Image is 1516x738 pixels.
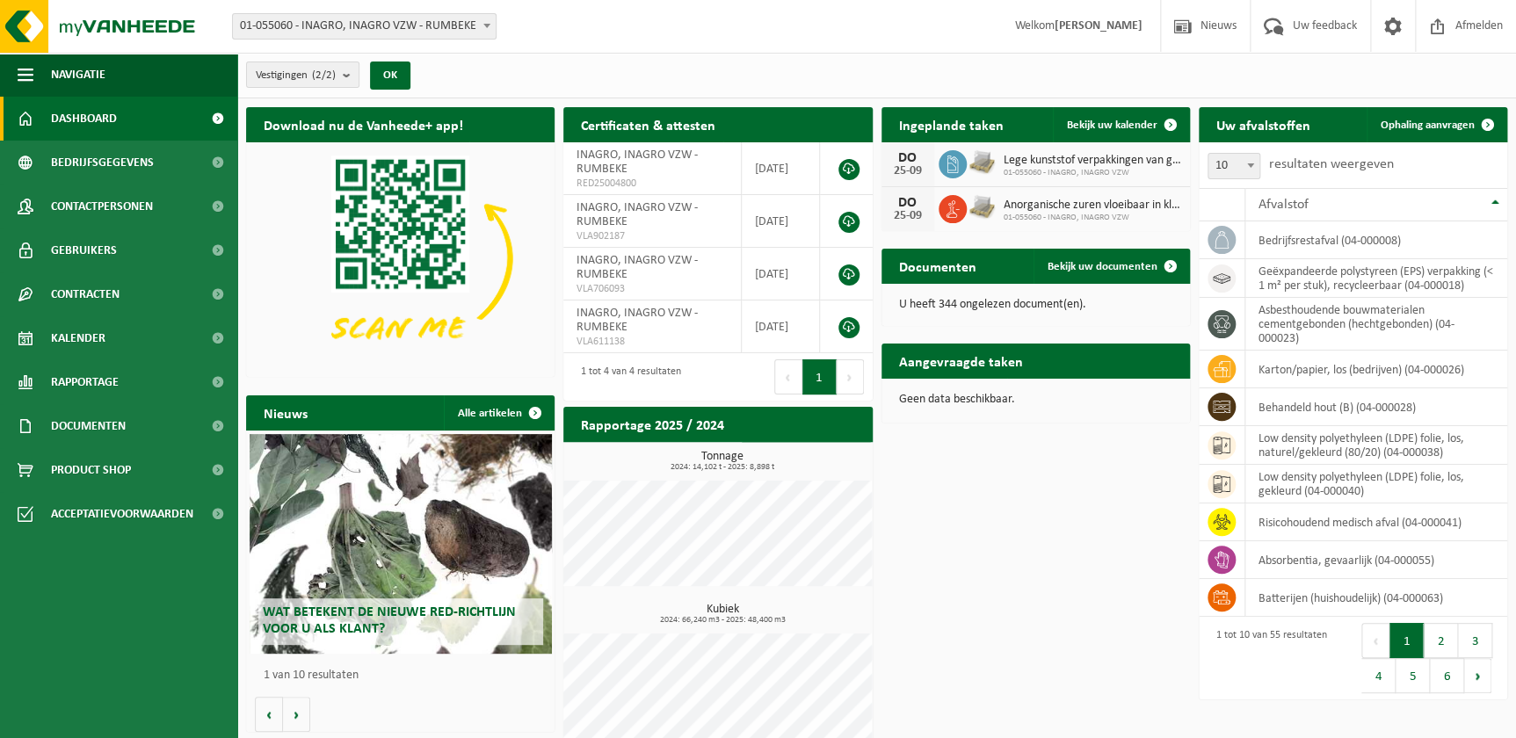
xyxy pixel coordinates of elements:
[1208,153,1260,179] span: 10
[1048,261,1157,272] span: Bekijk uw documenten
[283,697,310,732] button: Volgende
[1245,426,1507,465] td: low density polyethyleen (LDPE) folie, los, naturel/gekleurd (80/20) (04-000038)
[51,448,131,492] span: Product Shop
[577,177,727,191] span: RED25004800
[250,434,552,654] a: Wat betekent de nieuwe RED-richtlijn voor u als klant?
[1396,658,1430,693] button: 5
[1053,107,1188,142] a: Bekijk uw kalender
[1034,249,1188,284] a: Bekijk uw documenten
[1361,658,1396,693] button: 4
[1258,198,1309,212] span: Afvalstof
[246,107,481,141] h2: Download nu de Vanheede+ app!
[51,184,153,228] span: Contactpersonen
[255,697,283,732] button: Vorige
[1004,199,1181,213] span: Anorganische zuren vloeibaar in kleinverpakking
[572,604,872,625] h3: Kubiek
[890,165,925,177] div: 25-09
[51,404,126,448] span: Documenten
[1464,658,1491,693] button: Next
[264,669,546,682] p: 1 van 10 resultaten
[572,463,872,472] span: 2024: 14,102 t - 2025: 8,898 t
[1055,19,1142,33] strong: [PERSON_NAME]
[577,335,727,349] span: VLA611138
[1245,259,1507,298] td: geëxpandeerde polystyreen (EPS) verpakking (< 1 m² per stuk), recycleerbaar (04-000018)
[263,605,516,636] span: Wat betekent de nieuwe RED-richtlijn voor u als klant?
[1381,119,1475,131] span: Ophaling aanvragen
[1245,503,1507,541] td: risicohoudend medisch afval (04-000041)
[899,394,1172,406] p: Geen data beschikbaar.
[1367,107,1505,142] a: Ophaling aanvragen
[742,441,871,476] a: Bekijk rapportage
[51,316,105,360] span: Kalender
[246,395,325,430] h2: Nieuws
[51,492,193,536] span: Acceptatievoorwaarden
[837,359,864,394] button: Next
[967,148,997,177] img: LP-PA-00000-WDN-11
[256,62,336,89] span: Vestigingen
[742,142,821,195] td: [DATE]
[51,141,154,184] span: Bedrijfsgegevens
[802,359,837,394] button: 1
[246,61,359,88] button: Vestigingen(2/2)
[1245,465,1507,503] td: low density polyethyleen (LDPE) folie, los, gekleurd (04-000040)
[1389,623,1424,658] button: 1
[1430,658,1464,693] button: 6
[899,299,1172,311] p: U heeft 344 ongelezen document(en).
[890,210,925,222] div: 25-09
[51,272,120,316] span: Contracten
[1004,154,1181,168] span: Lege kunststof verpakkingen van gevaarlijke stoffen
[577,229,727,243] span: VLA902187
[51,97,117,141] span: Dashboard
[1245,579,1507,617] td: batterijen (huishoudelijk) (04-000063)
[890,196,925,210] div: DO
[572,451,872,472] h3: Tonnage
[967,192,997,222] img: LP-PA-00000-WDN-11
[774,359,802,394] button: Previous
[890,151,925,165] div: DO
[563,107,733,141] h2: Certificaten & attesten
[1208,621,1327,695] div: 1 tot 10 van 55 resultaten
[1245,221,1507,259] td: bedrijfsrestafval (04-000008)
[232,13,497,40] span: 01-055060 - INAGRO, INAGRO VZW - RUMBEKE
[233,14,496,39] span: 01-055060 - INAGRO, INAGRO VZW - RUMBEKE
[577,254,698,281] span: INAGRO, INAGRO VZW - RUMBEKE
[246,142,555,373] img: Download de VHEPlus App
[312,69,336,81] count: (2/2)
[1208,154,1259,178] span: 10
[1458,623,1492,658] button: 3
[1269,157,1394,171] label: resultaten weergeven
[1245,351,1507,388] td: karton/papier, los (bedrijven) (04-000026)
[881,249,994,283] h2: Documenten
[577,201,698,228] span: INAGRO, INAGRO VZW - RUMBEKE
[572,616,872,625] span: 2024: 66,240 m3 - 2025: 48,400 m3
[51,228,117,272] span: Gebruikers
[577,148,698,176] span: INAGRO, INAGRO VZW - RUMBEKE
[370,61,410,90] button: OK
[51,360,119,404] span: Rapportage
[742,195,821,248] td: [DATE]
[881,344,1041,378] h2: Aangevraagde taken
[1004,168,1181,178] span: 01-055060 - INAGRO, INAGRO VZW
[1245,541,1507,579] td: absorbentia, gevaarlijk (04-000055)
[742,248,821,300] td: [DATE]
[563,407,742,441] h2: Rapportage 2025 / 2024
[444,395,553,430] a: Alle artikelen
[1245,388,1507,426] td: behandeld hout (B) (04-000028)
[1424,623,1458,658] button: 2
[572,358,681,396] div: 1 tot 4 van 4 resultaten
[1361,623,1389,658] button: Previous
[577,307,698,334] span: INAGRO, INAGRO VZW - RUMBEKE
[1004,213,1181,223] span: 01-055060 - INAGRO, INAGRO VZW
[577,282,727,296] span: VLA706093
[742,300,821,353] td: [DATE]
[1067,119,1157,131] span: Bekijk uw kalender
[51,53,105,97] span: Navigatie
[1245,298,1507,351] td: asbesthoudende bouwmaterialen cementgebonden (hechtgebonden) (04-000023)
[1199,107,1328,141] h2: Uw afvalstoffen
[881,107,1021,141] h2: Ingeplande taken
